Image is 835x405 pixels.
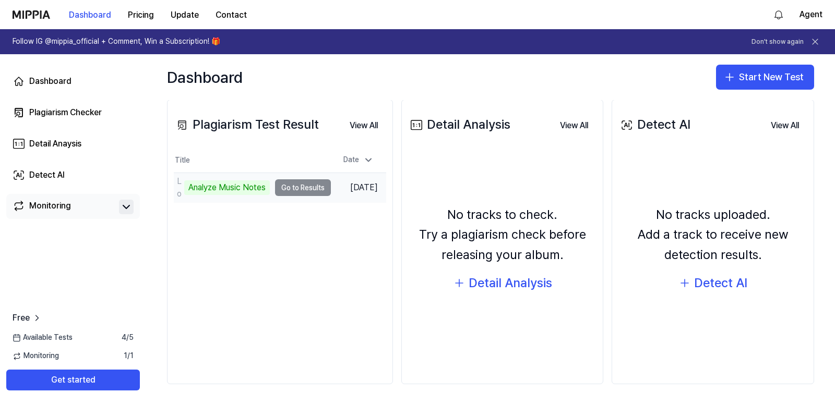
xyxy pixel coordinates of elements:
div: Detail Analysis [408,115,510,134]
div: No tracks uploaded. Add a track to receive new detection results. [618,205,807,265]
a: Monitoring [13,200,115,214]
div: Dashboard [29,75,71,88]
span: Monitoring [13,351,59,361]
a: Plagiarism Checker [6,100,140,125]
th: Title [174,148,331,173]
a: View All [341,114,386,136]
button: Dashboard [61,5,120,26]
h1: Follow IG @mippia_official + Comment, Win a Subscription! 🎁 [13,36,220,47]
span: Free [13,312,30,324]
button: View All [762,115,807,136]
button: Update [162,5,207,26]
div: Plagiarism Checker [29,106,102,119]
div: Detect AI [694,273,747,293]
div: Dashboard [167,65,243,90]
button: Detect AI [678,273,747,293]
span: Available Tests [13,333,73,343]
div: Plagiarism Test Result [174,115,319,134]
button: Get started [6,370,140,390]
a: View All [762,114,807,136]
div: Logo Final [177,175,182,200]
div: Monitoring [29,200,71,214]
button: Contact [207,5,255,26]
a: View All [552,114,597,136]
button: View All [552,115,597,136]
span: 4 / 5 [122,333,134,343]
div: Detail Anaysis [29,138,81,150]
a: Dashboard [6,69,140,94]
button: View All [341,115,386,136]
div: Date [339,152,378,168]
span: 1 / 1 [124,351,134,361]
div: Detect AI [618,115,690,134]
button: Detail Analysis [453,273,552,293]
div: Detail Analysis [469,273,552,293]
div: Analyze Music Notes [184,180,270,195]
img: 알림 [772,8,785,21]
a: Update [162,1,207,29]
a: Detect AI [6,163,140,188]
button: Pricing [120,5,162,26]
a: Free [13,312,42,324]
button: Don't show again [751,38,804,46]
button: Agent [800,8,822,21]
a: Detail Anaysis [6,131,140,156]
div: Detect AI [29,169,65,181]
button: Start New Test [716,65,814,90]
td: [DATE] [331,173,386,203]
img: logo [13,10,50,19]
div: No tracks to check. Try a plagiarism check before releasing your album. [408,205,597,265]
